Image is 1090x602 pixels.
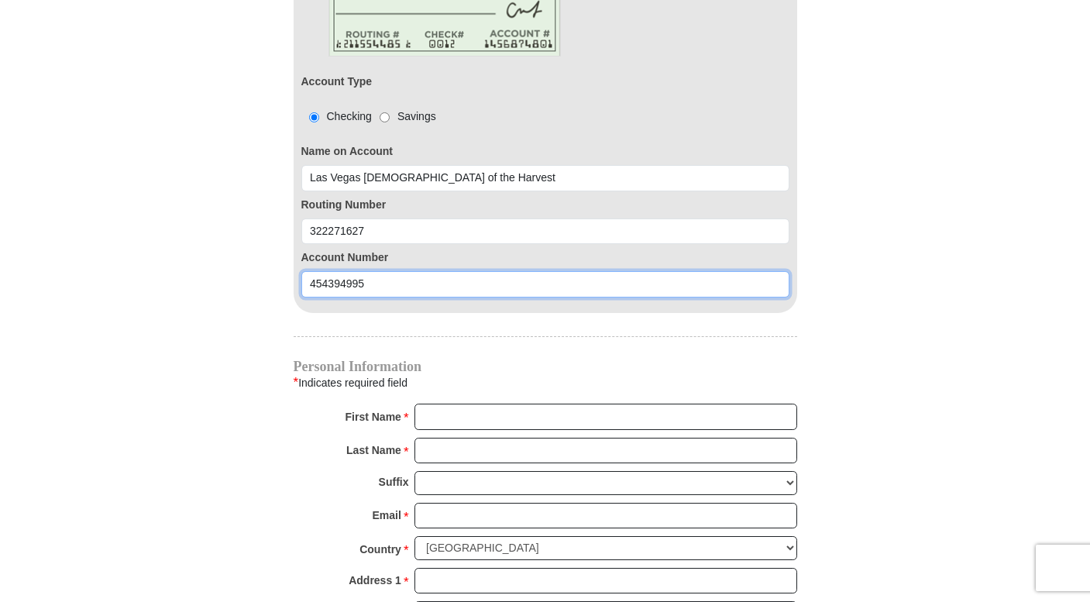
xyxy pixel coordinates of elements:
label: Routing Number [301,197,789,213]
div: Checking Savings [301,108,436,125]
label: Name on Account [301,143,789,160]
strong: Email [373,504,401,526]
div: Indicates required field [294,373,797,393]
strong: Last Name [346,439,401,461]
strong: First Name [346,406,401,428]
strong: Address 1 [349,569,401,591]
strong: Country [359,538,401,560]
label: Account Type [301,74,373,90]
label: Account Number [301,249,789,266]
strong: Suffix [379,471,409,493]
h4: Personal Information [294,360,797,373]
